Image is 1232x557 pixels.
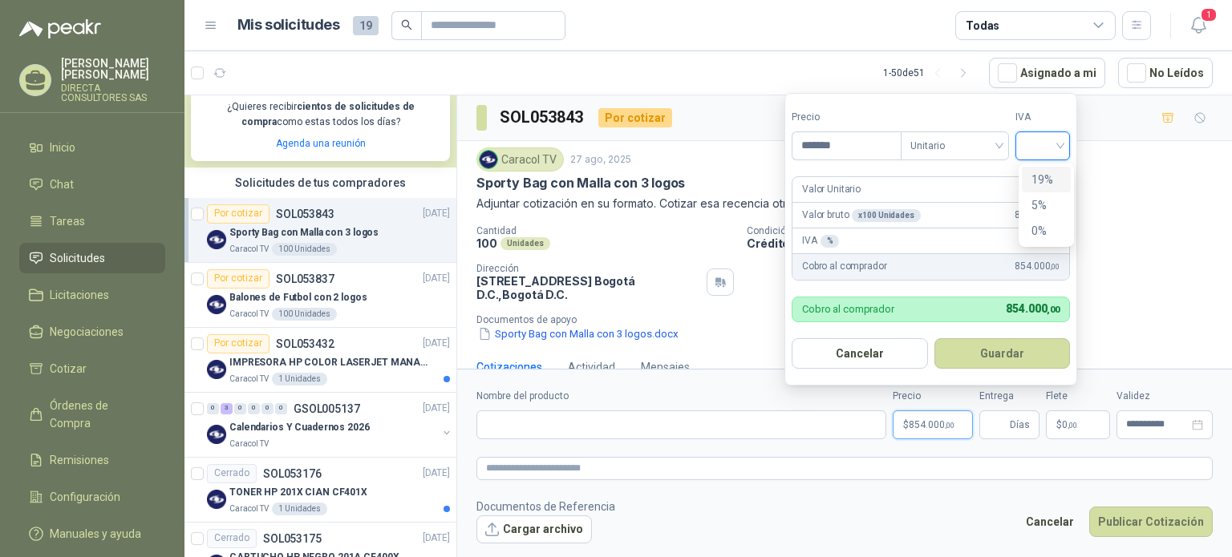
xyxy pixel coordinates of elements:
[910,134,999,158] span: Unitario
[476,325,680,342] button: Sporty Bag con Malla con 3 logos.docx
[1062,420,1077,430] span: 0
[476,389,886,404] label: Nombre del producto
[207,334,269,353] div: Por cotizar
[221,403,233,414] div: 3
[1015,259,1060,274] span: 854.000
[1010,411,1030,438] span: Días
[61,58,165,80] p: [PERSON_NAME] [PERSON_NAME]
[61,83,165,103] p: DIRECTA CONSULTORES SAS
[423,336,450,351] p: [DATE]
[207,464,257,483] div: Cerrado
[476,195,1213,212] p: Adjuntar cotización en su formato. Cotizar esa recencia otro no nos sirve
[821,235,840,248] div: %
[19,317,165,347] a: Negociaciones
[893,389,973,404] label: Precio
[883,60,976,86] div: 1 - 50 de 51
[802,182,861,197] p: Valor Unitario
[276,273,334,285] p: SOL053837
[1184,11,1213,40] button: 1
[893,410,973,439] p: $854.000,00
[276,208,334,220] p: SOL053843
[272,503,327,515] div: 1 Unidades
[207,269,269,289] div: Por cotizar
[272,243,337,256] div: 100 Unidades
[570,152,631,168] p: 27 ago, 2025
[747,236,1226,250] p: Crédito 45 días
[934,338,1071,369] button: Guardar
[802,304,894,314] p: Cobro al comprador
[966,17,999,34] div: Todas
[1015,208,1060,223] span: 854.000
[1022,167,1071,192] div: 19%
[207,360,226,379] img: Company Logo
[747,225,1226,236] p: Condición de pago
[802,233,839,248] p: IVA
[19,519,165,549] a: Manuales y ayuda
[229,355,429,370] p: IMPRESORA HP COLOR LASERJET MANAGED E45028DN
[1056,420,1062,430] span: $
[423,206,450,221] p: [DATE]
[294,403,360,414] p: GSOL005137
[19,169,165,200] a: Chat
[476,515,592,544] button: Cargar archivo
[263,533,322,544] p: SOL053175
[19,206,165,236] a: Tareas
[234,403,246,414] div: 0
[207,204,269,224] div: Por cotizar
[275,403,287,414] div: 0
[19,390,165,438] a: Órdenes de Compra
[1046,389,1110,404] label: Flete
[476,498,615,515] p: Documentos de Referencia
[207,490,226,509] img: Company Logo
[50,212,85,230] span: Tareas
[207,295,226,314] img: Company Logo
[1050,262,1060,271] span: ,00
[1022,218,1071,244] div: 0%
[50,323,124,341] span: Negociaciones
[1031,222,1061,240] div: 0%
[207,230,226,249] img: Company Logo
[261,403,274,414] div: 0
[476,314,1226,325] p: Documentos de apoyo
[476,175,685,192] p: Sporty Bag con Malla con 3 logos
[500,237,550,250] div: Unidades
[207,399,453,450] a: 0 3 0 0 0 0 GSOL005137[DATE] Company LogoCalendarios Y Cuadernos 2026Caracol TV
[207,403,219,414] div: 0
[263,468,322,479] p: SOL053176
[476,236,497,250] p: 100
[229,308,269,321] p: Caracol TV
[207,529,257,548] div: Cerrado
[1031,196,1061,214] div: 5%
[641,358,690,376] div: Mensajes
[19,353,165,384] a: Cotizar
[423,466,450,481] p: [DATE]
[1006,302,1060,315] span: 854.000
[1022,192,1071,218] div: 5%
[229,503,269,515] p: Caracol TV
[1046,410,1110,439] p: $ 0,00
[229,485,367,500] p: TONER HP 201X CIAN CF401X
[229,225,379,240] p: Sporty Bag con Malla con 3 logos
[201,99,440,130] p: ¿Quieres recibir como estas todos los días?
[229,438,269,450] p: Caracol TV
[229,243,269,256] p: Caracol TV
[207,425,226,444] img: Company Logo
[184,458,456,523] a: CerradoSOL053176[DATE] Company LogoTONER HP 201X CIAN CF401XCaracol TV1 Unidades
[184,198,456,263] a: Por cotizarSOL053843[DATE] Company LogoSporty Bag con Malla con 3 logosCaracol TV100 Unidades
[1068,421,1077,430] span: ,00
[1118,58,1213,88] button: No Leídos
[792,338,928,369] button: Cancelar
[909,420,954,430] span: 854.000
[50,360,87,377] span: Cotizar
[1017,507,1083,537] button: Cancelar
[19,482,165,512] a: Configuración
[989,58,1105,88] button: Asignado a mi
[476,225,734,236] p: Cantidad
[237,14,340,37] h1: Mis solicitudes
[50,139,75,156] span: Inicio
[423,271,450,286] p: [DATE]
[19,243,165,273] a: Solicitudes
[476,274,700,301] p: [STREET_ADDRESS] Bogotá D.C. , Bogotá D.C.
[19,280,165,310] a: Licitaciones
[802,208,921,223] p: Valor bruto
